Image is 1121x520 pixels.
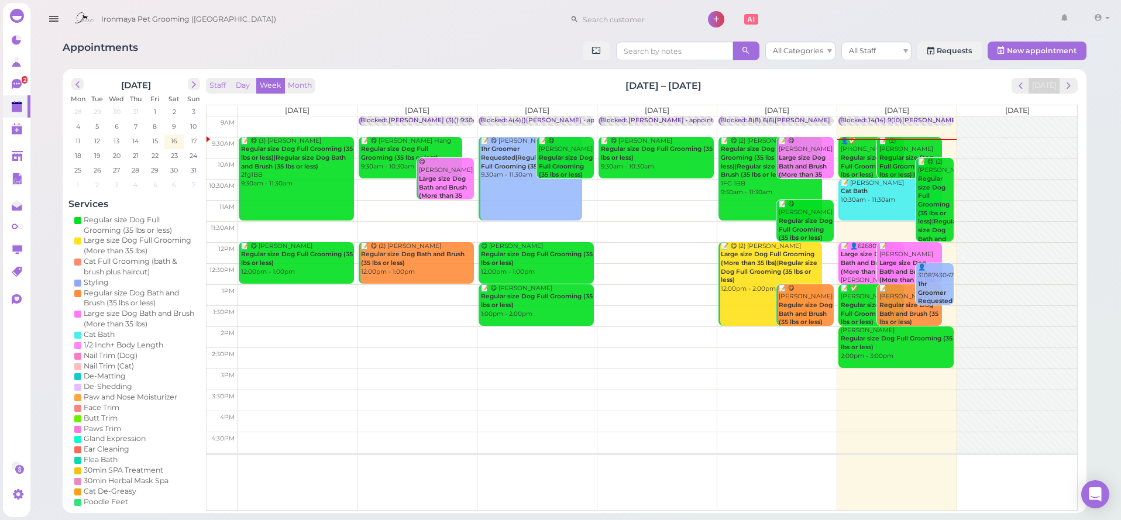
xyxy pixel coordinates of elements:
[212,140,235,147] span: 9:30am
[841,187,868,195] b: Cat Bath
[841,335,952,351] b: Regular size Dog Full Grooming (35 lbs or less)
[191,106,197,117] span: 3
[152,180,158,190] span: 5
[84,256,197,277] div: Cat Full Grooming (bath & brush plus haircut)
[130,165,140,175] span: 28
[840,137,903,188] div: 👤✅ [PHONE_NUMBER] 9:30am - 10:30am
[284,78,315,94] button: Month
[84,392,177,402] div: Paw and Nose Moisturizer
[109,95,124,103] span: Wed
[84,329,115,340] div: Cat Bath
[112,165,121,175] span: 27
[221,329,235,337] span: 2pm
[229,78,257,94] button: Day
[84,381,132,392] div: De-Shedding
[285,106,310,115] span: [DATE]
[71,95,85,103] span: Mon
[84,308,197,329] div: Large size Dog Bath and Brush (More than 35 lbs)
[112,136,121,146] span: 13
[132,180,139,190] span: 4
[213,308,235,316] span: 1:30pm
[418,158,474,227] div: 😋 [PERSON_NAME] 10:00am - 11:00am
[480,242,594,277] div: 😋 [PERSON_NAME] 12:00pm - 1:00pm
[84,486,136,497] div: Cat De-Greasy
[91,95,103,103] span: Tue
[879,154,938,222] b: Regular size Dog Full Grooming (35 lbs or less)|Regular size Dog Bath and Brush (35 lbs or less)|...
[212,392,235,400] span: 3:30pm
[84,361,134,371] div: Nail Trim (Cat)
[73,106,83,117] span: 28
[84,402,119,413] div: Face Trim
[93,150,102,161] span: 19
[84,465,163,476] div: 30min SPA Treatment
[241,145,353,170] b: Regular size Dog Full Grooming (35 lbs or less)|Regular size Dog Bath and Brush (35 lbs or less)
[84,350,137,361] div: Nail Trim (Dog)
[73,165,82,175] span: 25
[840,242,903,302] div: 📝 👤6268028636 [PERSON_NAME] - 6268028549 12:00pm - 1:00pm
[840,326,954,361] div: [PERSON_NAME] 2:00pm - 3:00pm
[879,242,942,294] div: 📝 [PERSON_NAME] 12:00pm - 1:00pm
[130,95,142,103] span: Thu
[879,284,942,345] div: 📝 [PERSON_NAME] Flea 1:00pm - 2:00pm
[206,78,229,94] button: Staff
[778,200,834,277] div: 📝 😋 [PERSON_NAME] free tb for review check text 11:00am - 12:00pm
[153,106,157,117] span: 1
[221,371,235,379] span: 3pm
[240,137,354,188] div: 📝 😋 (3) [PERSON_NAME] 2fg1BB 9:30am - 11:30am
[361,250,465,267] b: Regular size Dog Bath and Brush (35 lbs or less)
[94,121,100,132] span: 5
[84,413,118,423] div: Butt Trim
[480,116,627,125] div: Blocked: 4(4)()[PERSON_NAME] • appointment
[538,137,594,188] div: 📝 😋 [PERSON_NAME] 9:30am - 10:30am
[778,137,834,197] div: 📝 😋 [PERSON_NAME] 9:30am - 10:30am
[209,266,235,274] span: 12:30pm
[220,414,235,421] span: 4pm
[481,250,593,267] b: Regular size Dog Full Grooming (35 lbs or less)
[84,371,126,381] div: De-Matting
[74,150,82,161] span: 18
[360,137,462,171] div: 📝 😋 [PERSON_NAME] Hang 9:30am - 10:30am
[150,150,160,161] span: 22
[600,116,730,125] div: Blocked: [PERSON_NAME] • appointment
[221,119,235,126] span: 9am
[222,287,235,295] span: 1pm
[625,79,702,92] h2: [DATE] – [DATE]
[84,277,109,288] div: Styling
[720,242,822,294] div: 📝 😋 (2) [PERSON_NAME] 12:00pm - 2:00pm
[721,145,820,178] b: Regular size Dog Full Grooming (35 lbs or less)|Regular size Dog Bath and Brush (35 lbs or less)
[212,350,235,358] span: 2:30pm
[171,180,177,190] span: 6
[84,433,146,444] div: Gland Expression
[256,78,285,94] button: Week
[480,284,594,319] div: 📝 😋 [PERSON_NAME] 1:00pm - 2:00pm
[191,180,197,190] span: 7
[1060,78,1078,94] button: next
[600,137,714,171] div: 📝 😋 [PERSON_NAME] 9:30am - 10:30am
[765,106,789,115] span: [DATE]
[151,136,159,146] span: 15
[885,106,909,115] span: [DATE]
[219,203,235,211] span: 11am
[616,42,733,60] input: Search by notes
[190,165,198,175] span: 31
[773,46,823,55] span: All Categories
[480,137,582,180] div: 📝 😋 [PERSON_NAME] 9:30am - 11:30am
[779,301,833,326] b: Regular size Dog Bath and Brush (35 lbs or less)
[601,145,713,161] b: Regular size Dog Full Grooming (35 lbs or less)
[131,136,140,146] span: 14
[132,150,140,161] span: 21
[94,180,100,190] span: 2
[1029,78,1060,94] button: [DATE]
[114,121,120,132] span: 6
[188,150,198,161] span: 24
[720,116,946,125] div: Blocked: 8(8) 6(6)[PERSON_NAME]. [PERSON_NAME] Off • appointment
[917,42,982,60] a: Requests
[1012,78,1030,94] button: prev
[481,145,572,170] b: 1hr Groomer Requested|Regular size Dog Full Grooming (35 lbs or less)
[132,106,140,117] span: 31
[68,198,203,209] h4: Services
[917,158,954,287] div: 📝 😋 (2) [PERSON_NAME] 1BB1FG 10:00am - 12:00pm
[84,423,121,434] div: Paws Trim
[419,175,467,208] b: Large size Dog Bath and Brush (More than 35 lbs)
[218,161,235,168] span: 10am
